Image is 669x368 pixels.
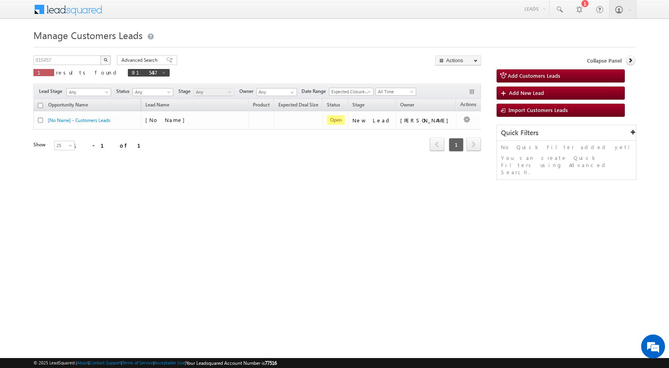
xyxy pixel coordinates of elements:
[133,89,171,96] span: Any
[508,72,560,79] span: Add Customers Leads
[67,89,108,96] span: Any
[274,100,322,111] a: Expected Deal Size
[131,4,150,23] div: Minimize live chat window
[286,89,296,96] a: Show All Items
[327,115,345,125] span: Open
[430,138,444,151] span: prev
[466,138,481,151] a: next
[587,57,622,64] span: Collapse Panel
[141,100,173,111] span: Lead Name
[44,100,92,111] a: Opportunity Name
[329,88,371,95] span: Expected Closure Date
[133,88,173,96] a: Any
[104,58,108,62] img: Search
[435,55,481,65] button: Actions
[278,102,318,108] span: Expected Deal Size
[456,100,480,110] span: Actions
[329,88,374,96] a: Expected Closure Date
[501,154,632,176] p: You can create Quick Filters using Advanced Search.
[194,88,234,96] a: Any
[122,360,153,365] a: Terms of Service
[108,246,145,256] em: Start Chat
[466,138,481,151] span: next
[145,116,189,123] span: [No Name]
[116,88,133,95] span: Status
[90,360,121,365] a: Contact Support
[376,88,416,96] a: All Time
[55,142,76,149] span: 25
[497,125,636,141] div: Quick Filters
[449,138,464,152] span: 1
[73,141,150,150] div: 1 - 1 of 1
[155,360,185,365] a: Acceptable Use
[301,88,329,95] span: Date Range
[10,74,145,239] textarea: Type your message and hit 'Enter'
[33,141,48,148] div: Show
[186,360,277,366] span: Your Leadsquared Account Number is
[509,89,544,96] span: Add New Lead
[348,100,368,111] a: Stage
[77,360,88,365] a: About
[14,42,33,52] img: d_60004797649_company_0_60004797649
[121,57,160,64] span: Advanced Search
[352,102,364,108] span: Stage
[54,141,75,150] a: 25
[400,102,414,108] span: Owner
[132,69,158,76] span: 915457
[48,117,110,123] a: [No Name] - Customers Leads
[265,360,277,366] span: 77516
[400,117,452,124] div: [PERSON_NAME]
[376,88,414,95] span: All Time
[56,69,119,76] span: results found
[239,88,256,95] span: Owner
[33,29,143,41] span: Manage Customers Leads
[352,117,392,124] div: New Lead
[67,88,111,96] a: Any
[323,100,344,111] a: Status
[256,88,297,96] input: Type to Search
[253,102,270,108] span: Product
[501,144,632,151] p: No Quick Filter added yet!
[430,138,444,151] a: prev
[37,69,50,76] span: 1
[39,88,65,95] span: Lead Stage
[178,88,194,95] span: Stage
[33,359,277,367] span: © 2025 LeadSquared | | | | |
[41,42,134,52] div: Chat with us now
[48,102,88,108] span: Opportunity Name
[194,89,232,96] span: Any
[509,106,568,113] span: Import Customers Leads
[38,103,43,108] input: Check all records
